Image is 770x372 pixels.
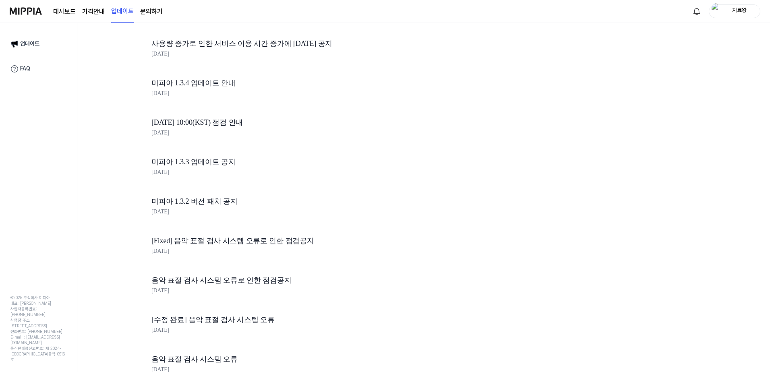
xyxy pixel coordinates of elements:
div: [DATE] [151,89,425,98]
a: 사용량 증가로 인한 서비스 이용 시간 증가에 [DATE] 공지 [151,38,425,50]
a: [수정 완료] 음악 표절 검사 시스템 오류 [151,314,425,326]
div: [DATE] [151,247,425,256]
a: 음악 표절 검사 시스템 오류 [151,353,425,365]
a: 업데이트 [111,0,134,23]
div: 통신판매업신고번호: 제 2024-[GEOGRAPHIC_DATA]동작-0916 호 [10,345,66,362]
div: 사업자등록번호: [PHONE_NUMBER] [10,306,66,317]
div: 전화번호: [PHONE_NUMBER] [10,329,66,334]
a: [Fixed] 음악 표절 검사 시스템 오류로 인한 점검공지 [151,235,425,247]
div: [DATE] [151,50,425,58]
a: 업데이트 [6,35,71,52]
button: profile자료왕 [709,4,760,18]
img: 알림 [692,6,702,16]
div: 자료왕 [724,6,755,15]
div: [DATE] [151,168,425,177]
div: [DATE] [151,286,425,295]
div: 대표: [PERSON_NAME] [10,300,66,306]
img: profile [712,3,721,19]
div: 사업장 주소: [STREET_ADDRESS] [10,317,66,329]
a: [DATE] 10:00(KST) 점검 안내 [151,117,425,128]
a: 미피아 1.3.4 업데이트 안내 [151,77,425,89]
a: 가격안내 [82,7,105,17]
a: FAQ [6,60,71,77]
a: 대시보드 [53,7,76,17]
div: [DATE] [151,326,425,335]
a: 미피아 1.3.3 업데이트 공지 [151,156,425,168]
a: 음악 표절 검사 시스템 오류로 인한 점검공지 [151,275,425,286]
a: 미피아 1.3.2 버전 패치 공지 [151,196,425,207]
div: © 2025 주식회사 미피아 [10,295,66,300]
a: 문의하기 [140,7,163,17]
div: E-mail : [EMAIL_ADDRESS][DOMAIN_NAME] [10,334,66,345]
div: [DATE] [151,128,425,137]
div: [DATE] [151,207,425,216]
